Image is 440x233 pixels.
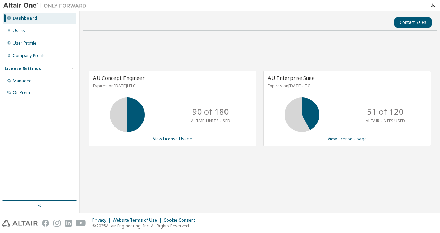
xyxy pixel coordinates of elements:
div: Website Terms of Use [113,217,164,223]
a: View License Usage [153,136,192,142]
a: View License Usage [328,136,367,142]
div: Cookie Consent [164,217,199,223]
div: Users [13,28,25,34]
img: linkedin.svg [65,220,72,227]
button: Contact Sales [394,17,432,28]
p: Expires on [DATE] UTC [268,83,425,89]
p: 90 of 180 [192,106,229,118]
span: AU Enterprise Suite [268,74,315,81]
p: © 2025 Altair Engineering, Inc. All Rights Reserved. [92,223,199,229]
span: AU Concept Engineer [93,74,145,81]
div: Dashboard [13,16,37,21]
img: Altair One [3,2,90,9]
img: facebook.svg [42,220,49,227]
div: User Profile [13,40,36,46]
p: ALTAIR UNITS USED [366,118,405,124]
p: 51 of 120 [367,106,404,118]
img: youtube.svg [76,220,86,227]
div: License Settings [4,66,41,72]
div: Privacy [92,217,113,223]
div: On Prem [13,90,30,95]
p: ALTAIR UNITS USED [191,118,230,124]
img: altair_logo.svg [2,220,38,227]
img: instagram.svg [53,220,61,227]
div: Company Profile [13,53,46,58]
div: Managed [13,78,32,84]
p: Expires on [DATE] UTC [93,83,250,89]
